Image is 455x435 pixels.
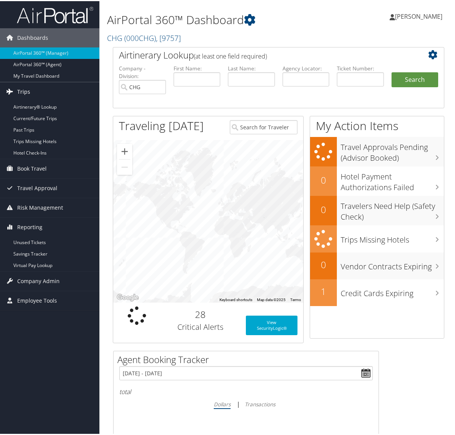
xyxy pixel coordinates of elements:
button: Zoom out [117,158,132,174]
h2: Agent Booking Tracker [117,352,379,365]
h3: Vendor Contracts Expiring [341,256,444,271]
a: CHG [107,32,181,42]
button: Keyboard shortcuts [219,296,252,301]
h3: Credit Cards Expiring [341,283,444,298]
h3: Travelers Need Help (Safety Check) [341,196,444,221]
span: (at least one field required) [194,51,267,59]
a: [PERSON_NAME] [390,4,450,27]
img: airportal-logo.png [17,5,93,23]
label: Last Name: [228,64,275,71]
i: Transactions [245,399,275,407]
h2: 0 [310,173,337,186]
a: Terms (opens in new tab) [290,297,301,301]
a: Open this area in Google Maps (opens a new window) [115,292,140,301]
h1: Traveling [DATE] [119,117,204,133]
span: Company Admin [17,270,60,290]
label: Agency Locator: [283,64,330,71]
span: Map data ©2025 [257,297,286,301]
span: [PERSON_NAME] [395,11,442,20]
input: Search for Traveler [230,119,297,133]
span: Travel Approval [17,178,57,197]
h1: My Action Items [310,117,444,133]
h1: AirPortal 360™ Dashboard [107,11,336,27]
a: View SecurityLogic® [246,314,298,334]
label: Company - Division: [119,64,166,79]
span: Employee Tools [17,290,57,309]
span: Reporting [17,217,42,236]
h2: 0 [310,202,337,215]
span: Trips [17,81,30,100]
a: 0Travelers Need Help (Safety Check) [310,195,444,224]
span: Risk Management [17,197,63,216]
a: Trips Missing Hotels [310,224,444,251]
span: Dashboards [17,27,48,46]
img: Google [115,292,140,301]
a: Travel Approvals Pending (Advisor Booked) [310,136,444,165]
button: Search [392,71,439,86]
div: | [119,398,373,408]
label: First Name: [174,64,221,71]
span: , [ 9757 ] [156,32,181,42]
h2: 0 [310,257,337,270]
h3: Travel Approvals Pending (Advisor Booked) [341,137,444,162]
i: Dollars [214,399,231,407]
h3: Trips Missing Hotels [341,230,444,244]
h6: total [119,386,373,395]
a: 0Hotel Payment Authorizations Failed [310,165,444,195]
span: ( 000CHG ) [124,32,156,42]
label: Ticket Number: [337,64,384,71]
h2: 1 [310,284,337,297]
h2: Airtinerary Lookup [119,47,411,60]
span: Book Travel [17,158,47,177]
a: 0Vendor Contracts Expiring [310,251,444,278]
h3: Critical Alerts [166,321,234,331]
h3: Hotel Payment Authorizations Failed [341,166,444,192]
h2: 28 [166,307,234,320]
button: Zoom in [117,143,132,158]
a: 1Credit Cards Expiring [310,278,444,305]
